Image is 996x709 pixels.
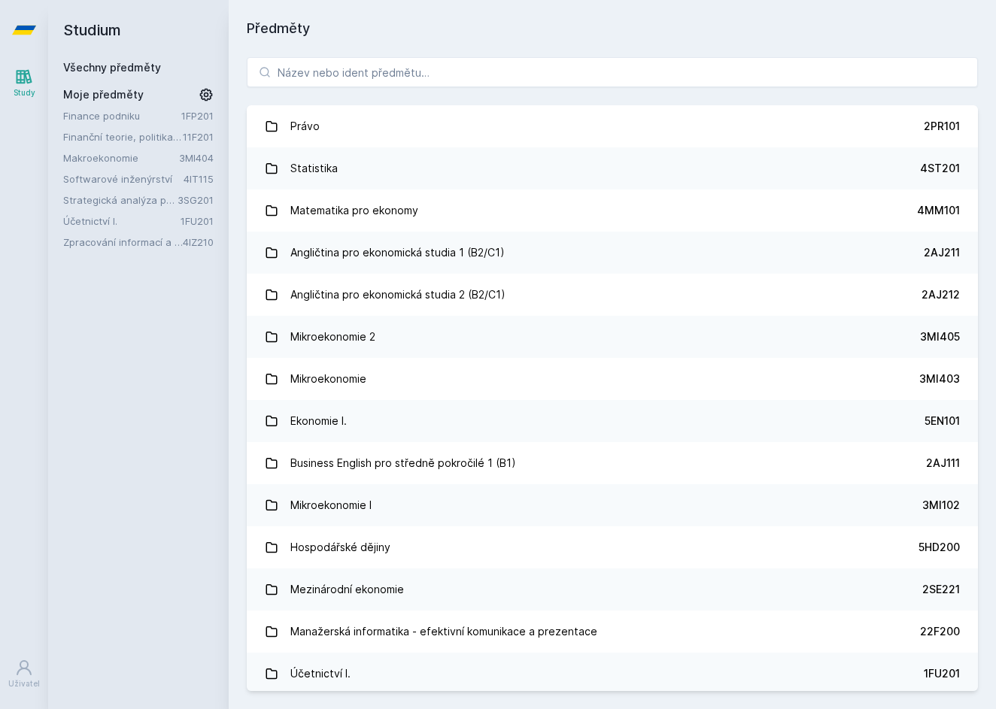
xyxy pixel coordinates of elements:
[247,147,978,189] a: Statistika 4ST201
[922,582,960,597] div: 2SE221
[63,129,183,144] a: Finanční teorie, politika a instituce
[920,624,960,639] div: 22F200
[63,192,178,208] a: Strategická analýza pro informatiky a statistiky
[290,490,372,520] div: Mikroekonomie I
[247,232,978,274] a: Angličtina pro ekonomická studia 1 (B2/C1) 2AJ211
[290,364,366,394] div: Mikroekonomie
[290,574,404,604] div: Mezinárodní ekonomie
[183,131,214,143] a: 11F201
[8,678,40,689] div: Uživatel
[247,442,978,484] a: Business English pro středně pokročilé 1 (B1) 2AJ111
[290,322,375,352] div: Mikroekonomie 2
[919,540,960,555] div: 5HD200
[290,111,320,141] div: Právo
[247,18,978,39] h1: Předměty
[917,203,960,218] div: 4MM101
[922,287,960,302] div: 2AJ212
[63,61,161,74] a: Všechny předměty
[290,280,506,310] div: Angličtina pro ekonomická studia 2 (B2/C1)
[63,214,181,229] a: Účetnictví I.
[63,171,184,186] a: Softwarové inženýrství
[3,60,45,106] a: Study
[184,173,214,185] a: 4IT115
[181,215,214,227] a: 1FU201
[920,161,960,176] div: 4ST201
[247,568,978,611] a: Mezinárodní ekonomie 2SE221
[247,526,978,568] a: Hospodářské dějiny 5HD200
[247,358,978,400] a: Mikroekonomie 3MI403
[179,152,214,164] a: 3MI404
[247,57,978,87] input: Název nebo ident předmětu…
[247,611,978,653] a: Manažerská informatika - efektivní komunikace a prezentace 22F200
[63,150,179,165] a: Makroekonomie
[247,274,978,316] a: Angličtina pro ekonomická studia 2 (B2/C1) 2AJ212
[925,414,960,429] div: 5EN101
[247,653,978,695] a: Účetnictví I. 1FU201
[181,110,214,122] a: 1FP201
[290,617,597,647] div: Manažerská informatika - efektivní komunikace a prezentace
[926,456,960,471] div: 2AJ111
[290,659,351,689] div: Účetnictví I.
[290,238,505,268] div: Angličtina pro ekonomická studia 1 (B2/C1)
[924,666,960,681] div: 1FU201
[247,189,978,232] a: Matematika pro ekonomy 4MM101
[924,245,960,260] div: 2AJ211
[178,194,214,206] a: 3SG201
[290,448,516,478] div: Business English pro středně pokročilé 1 (B1)
[63,108,181,123] a: Finance podniku
[290,406,347,436] div: Ekonomie I.
[63,87,144,102] span: Moje předměty
[290,532,390,562] div: Hospodářské dějiny
[924,119,960,134] div: 2PR101
[290,153,338,183] div: Statistika
[922,498,960,513] div: 3MI102
[247,105,978,147] a: Právo 2PR101
[183,236,214,248] a: 4IZ210
[920,329,960,344] div: 3MI405
[919,371,960,386] div: 3MI403
[63,235,183,250] a: Zpracování informací a znalostí
[247,316,978,358] a: Mikroekonomie 2 3MI405
[14,87,35,98] div: Study
[290,195,418,226] div: Matematika pro ekonomy
[3,651,45,697] a: Uživatel
[247,484,978,526] a: Mikroekonomie I 3MI102
[247,400,978,442] a: Ekonomie I. 5EN101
